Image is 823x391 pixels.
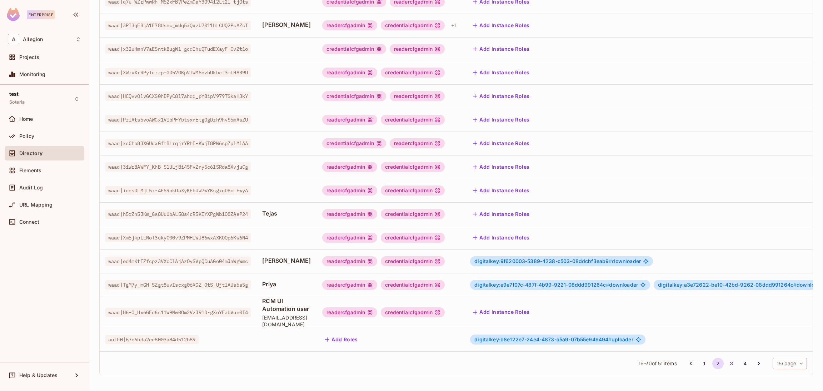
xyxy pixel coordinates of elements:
span: # [793,282,797,288]
div: credentialcfgadmin [381,68,445,78]
button: Add Instance Roles [470,90,532,102]
span: Tejas [262,209,311,217]
div: credentialcfgadmin [381,20,445,30]
div: readercfgadmin [322,162,377,172]
span: RCM UI Automation user [262,297,311,313]
div: readercfgadmin [322,68,377,78]
div: credentialcfgadmin [381,115,445,125]
span: digitalkey:9f620003-5389-4238-c503-08ddcbf3eab9 [474,258,612,264]
button: Add Instance Roles [470,20,532,31]
div: readercfgadmin [322,233,377,243]
button: Add Instance Roles [470,185,532,196]
span: digitalkey:a3e72622-be10-42bd-9262-08ddd991264c [658,282,797,288]
div: credentialcfgadmin [381,233,445,243]
span: waad|3iWrBAWFY_KhB-S1ULjBi45FvZny5c6lSRda8XvjuCg [105,162,251,172]
div: + 1 [448,20,459,31]
span: Home [19,116,33,122]
span: waad|XWrvXrRPyTcrzp-GD5VOKpVIWM6ozhUkbct3mLH839U [105,68,251,77]
button: Add Instance Roles [470,161,532,173]
button: Add Instance Roles [470,307,532,318]
div: readercfgadmin [322,280,377,290]
div: readercfgadmin [322,307,377,317]
button: Go to previous page [685,358,697,369]
span: uploader [474,337,633,342]
span: waad|3PI3qEBjA1F78Usnc_mUq5xQxzU7011hLCUQ2PcAZcI [105,21,251,30]
button: Go to page 4 [739,358,751,369]
span: test [9,91,19,97]
nav: pagination navigation [684,358,765,369]
span: Soteria [9,99,25,105]
span: A [8,34,19,44]
img: SReyMgAAAABJRU5ErkJggg== [7,8,20,21]
div: credentialcfgadmin [322,138,386,148]
span: Policy [19,133,34,139]
span: # [609,258,612,264]
span: waad|Xm5jkpLLNoT3ukyC00v9ZPMHfWJ86wxAXKOQp6Kw6N4 [105,233,251,242]
span: Connect [19,219,39,225]
span: Monitoring [19,71,46,77]
div: credentialcfgadmin [322,91,386,101]
span: waad|HCQvvOlvGCXS0hDPyC8l7ahqq_pY8ipV979TSkaH3kY [105,91,251,101]
span: # [606,282,609,288]
button: Add Instance Roles [470,114,532,125]
div: credentialcfgadmin [381,256,445,266]
span: waad|h5rZn5JKm_Ga8UuUbAL58s4cR5KIYXPgWb1O8ZAeP24 [105,209,251,219]
span: waad|H6-O_Hx6GEd6c11W9Mw0Om2VzJ91D-gXoYFabVun0I4 [105,308,251,317]
span: Audit Log [19,185,43,190]
span: waad|TgM7y_mGH-SZgt8uvIscxg06XGZ_QtS_UjtlAUs6s5g [105,280,251,289]
div: credentialcfgadmin [381,209,445,219]
span: waad|PrIAts5voAWGx1VibPFYbtsxnEtgOgDrh9hvS5mAsZU [105,115,251,124]
button: Add Roles [322,334,361,345]
span: waad|idesDLMjL5r-4F59okOaXyKEbUW7wYKsgxqDBcLEwyA [105,186,251,195]
span: URL Mapping [19,202,53,208]
span: 16 - 30 of 51 items [639,360,677,367]
span: digitalkey:b8e122e7-24e4-4873-a5a9-07b55e949494 [474,336,612,342]
div: readercfgadmin [390,138,445,148]
span: Projects [19,54,39,60]
button: page 2 [712,358,724,369]
span: Elements [19,168,41,173]
button: Go to page 1 [699,358,710,369]
span: downloader [474,282,638,288]
span: # [608,336,612,342]
button: Add Instance Roles [470,67,532,78]
div: credentialcfgadmin [381,280,445,290]
div: Enterprise [27,10,55,19]
div: credentialcfgadmin [381,162,445,172]
div: readercfgadmin [390,91,445,101]
span: Workspace: Allegion [23,36,43,42]
div: readercfgadmin [322,256,377,266]
span: [EMAIL_ADDRESS][DOMAIN_NAME] [262,314,311,328]
span: auth0|67c6bda2ee8003a84d512b89 [105,335,199,344]
button: Go to page 3 [726,358,737,369]
div: credentialcfgadmin [322,44,386,54]
span: digitalkey:e9e7f07c-487f-4b99-9221-08ddd991264c [474,282,609,288]
span: Directory [19,150,43,156]
div: 15 / page [773,358,807,369]
span: waad|x32uHmnV7aESntkBugWl-gcdIhuQTudEXayF-CvZt1o [105,44,251,54]
button: Go to next page [753,358,764,369]
span: Help & Updates [19,372,58,378]
button: Add Instance Roles [470,43,532,55]
div: readercfgadmin [322,209,377,219]
span: [PERSON_NAME] [262,21,311,29]
div: readercfgadmin [322,115,377,125]
button: Add Instance Roles [470,138,532,149]
button: Add Instance Roles [470,232,532,243]
div: readercfgadmin [322,185,377,195]
span: Priya [262,280,311,288]
div: readercfgadmin [322,20,377,30]
span: waad|xcCto83XGUuxGftBLrqjrYRhF-KWjT8PW6spZplMlAA [105,139,251,148]
div: credentialcfgadmin [381,307,445,317]
div: credentialcfgadmin [381,185,445,195]
span: downloader [474,258,641,264]
button: Add Instance Roles [470,208,532,220]
span: waad|ed4mKtIZfcpz3VXcClAjAzOySVpQCuAGo04mJaWgWmc [105,257,251,266]
span: [PERSON_NAME] [262,257,311,264]
div: readercfgadmin [390,44,445,54]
